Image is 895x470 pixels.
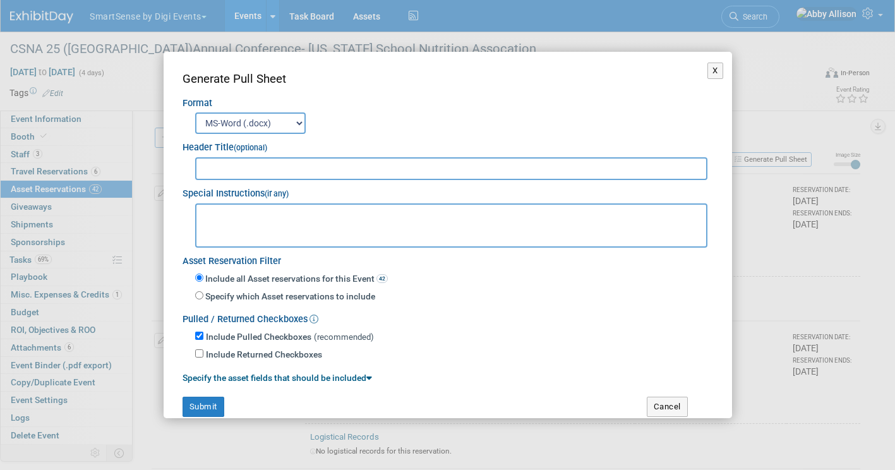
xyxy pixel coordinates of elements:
label: Include all Asset reservations for this Event [203,273,388,286]
small: (if any) [265,190,289,198]
span: (recommended) [314,332,374,342]
label: Include Pulled Checkboxes [206,331,311,344]
div: Header Title [183,134,713,155]
div: Special Instructions [183,180,713,201]
span: 42 [376,274,388,283]
label: Specify which Asset reservations to include [203,291,375,303]
div: Pulled / Returned Checkboxes [183,306,713,327]
button: Submit [183,397,224,417]
a: Specify the asset fields that should be included [183,373,372,383]
button: Cancel [647,397,688,417]
button: X [707,63,723,79]
label: Include Returned Checkboxes [206,349,322,361]
small: (optional) [234,143,267,152]
div: Asset Reservation Filter [183,248,713,268]
div: Generate Pull Sheet [183,71,713,88]
div: Format [183,88,713,111]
